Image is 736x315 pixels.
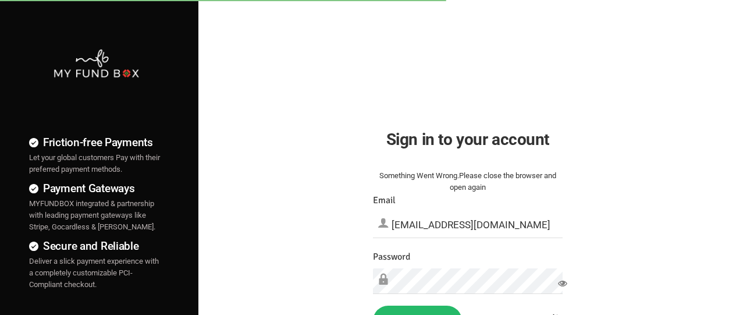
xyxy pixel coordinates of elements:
[373,170,563,193] div: Something Went Wrong.Please close the browser and open again
[29,134,163,151] h4: Friction-free Payments
[29,199,155,231] span: MYFUNDBOX integrated & partnership with leading payment gateways like Stripe, Gocardless & [PERSO...
[373,212,563,238] input: Email
[53,48,140,79] img: mfbwhite.png
[29,153,160,174] span: Let your global customers Pay with their preferred payment methods.
[373,193,396,208] label: Email
[29,257,159,289] span: Deliver a slick payment experience with a completely customizable PCI-Compliant checkout.
[29,238,163,254] h4: Secure and Reliable
[29,180,163,197] h4: Payment Gateways
[373,127,563,152] h2: Sign in to your account
[373,250,410,264] label: Password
